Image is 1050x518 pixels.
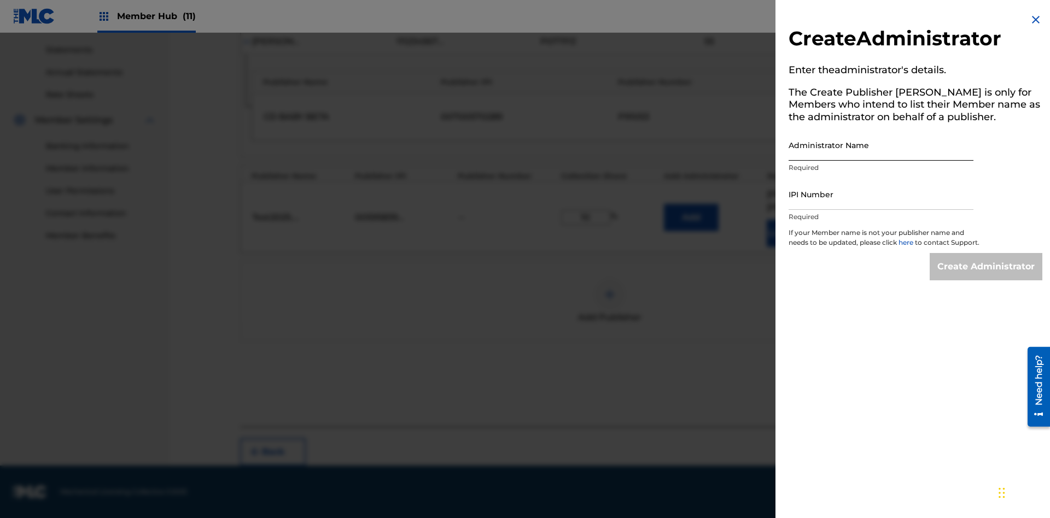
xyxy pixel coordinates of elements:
[789,61,1042,83] h5: Enter the administrator 's details.
[789,212,973,222] p: Required
[999,476,1005,509] div: Drag
[899,238,915,246] a: here
[789,163,973,173] p: Required
[97,10,110,23] img: Top Rightsholders
[1019,343,1050,432] iframe: Resource Center
[789,26,1042,54] h2: Create Administrator
[13,8,55,24] img: MLC Logo
[789,83,1042,130] h5: The Create Publisher [PERSON_NAME] is only for Members who intend to list their Member name as th...
[789,228,980,253] p: If your Member name is not your publisher name and needs to be updated, please click to contact S...
[117,10,196,22] span: Member Hub
[995,466,1050,518] iframe: Chat Widget
[183,11,196,21] span: (11)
